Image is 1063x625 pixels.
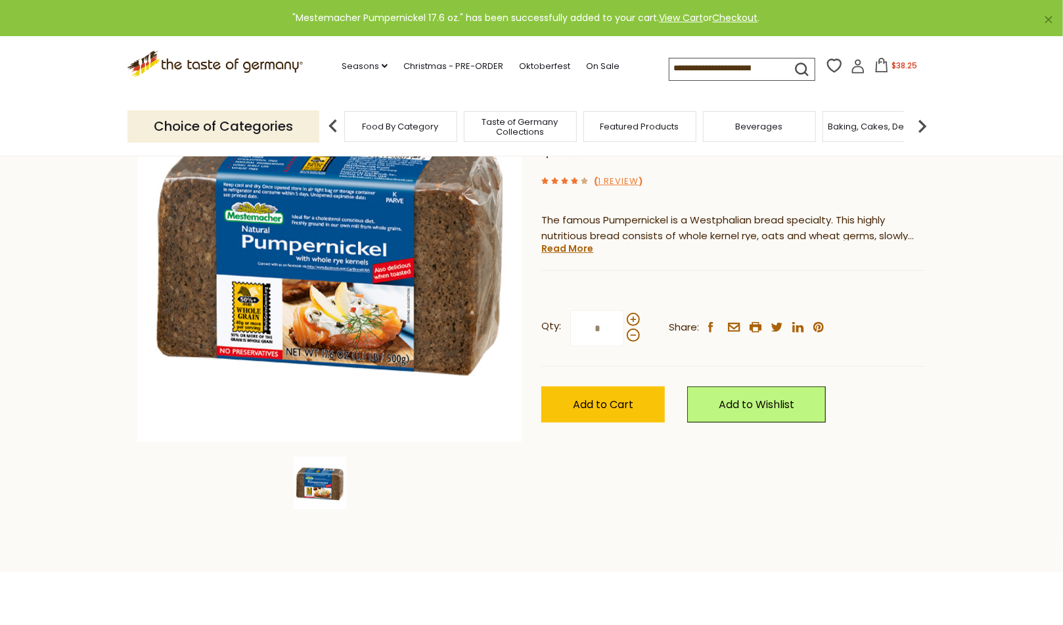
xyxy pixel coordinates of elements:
[570,310,624,346] input: Qty:
[403,59,503,74] a: Christmas - PRE-ORDER
[541,137,590,163] span: $4.25
[320,113,346,139] img: previous arrow
[573,397,633,412] span: Add to Cart
[541,242,593,255] a: Read More
[11,11,1042,26] div: "Mestemacher Pumpernickel 17.6 oz." has been successfully added to your cart. or .
[660,11,704,24] a: View Cart
[909,113,936,139] img: next arrow
[736,122,783,131] a: Beverages
[687,386,826,423] a: Add to Wishlist
[541,386,665,423] button: Add to Cart
[1045,16,1052,24] a: ×
[594,175,643,187] span: ( )
[127,110,319,143] p: Choice of Categories
[541,318,561,335] strong: Qty:
[586,59,620,74] a: On Sale
[363,122,439,131] a: Food By Category
[468,117,573,137] a: Taste of Germany Collections
[519,59,570,74] a: Oktoberfest
[137,57,522,442] img: Mestemacher Pumpernickel
[828,122,930,131] a: Baking, Cakes, Desserts
[868,58,924,78] button: $38.25
[713,11,758,24] a: Checkout
[600,122,679,131] a: Featured Products
[598,175,639,189] a: 1 Review
[669,319,699,336] span: Share:
[541,212,926,245] p: The famous Pumpernickel is a Westphalian bread specialty. This highly nutritious bread consists o...
[342,59,388,74] a: Seasons
[294,457,346,509] img: Mestemacher Pumpernickel
[892,60,917,71] span: $38.25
